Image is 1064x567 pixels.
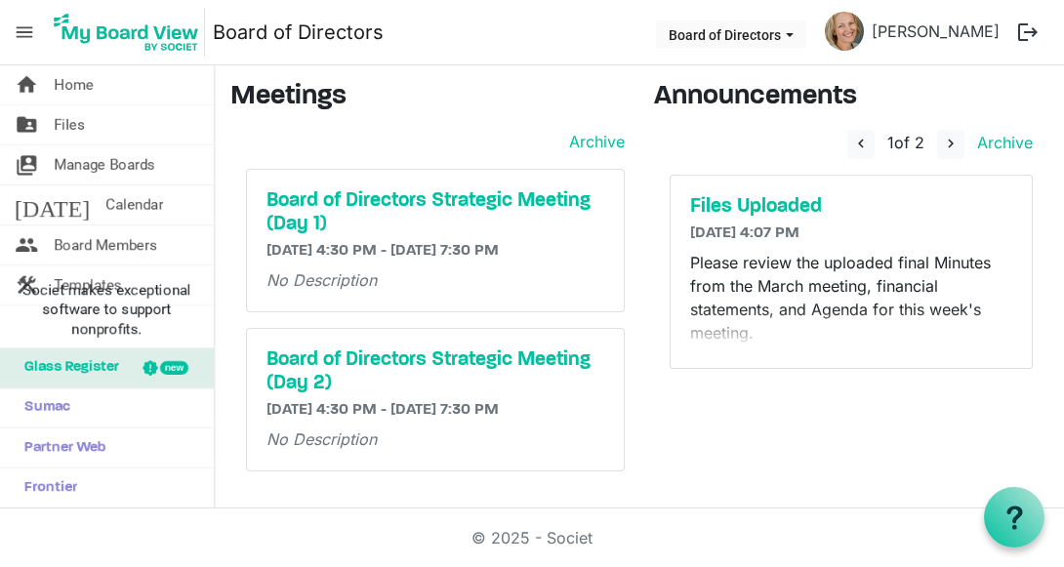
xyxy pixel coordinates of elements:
h6: [DATE] 4:30 PM - [DATE] 7:30 PM [266,242,604,261]
span: Frontier [15,468,77,507]
button: logout [1007,12,1048,53]
button: navigate_next [937,130,964,159]
span: menu [6,14,43,51]
h3: Meetings [230,81,625,114]
span: 1 [887,133,894,152]
a: My Board View Logo [48,8,213,57]
a: [PERSON_NAME] [864,12,1007,51]
span: navigate_next [942,135,960,152]
span: Home [54,65,94,104]
p: No Description [266,427,604,451]
span: switch_account [15,145,38,184]
span: home [15,65,38,104]
h6: [DATE] 4:30 PM - [DATE] 7:30 PM [266,401,604,420]
span: Manage Boards [54,145,155,184]
span: Files [54,105,85,144]
img: MrdfvEaX0q9_Q39n5ZRc2U0fWUnZOhzmL3BWSnSnh_8sDvUf5E4N0dgoahlv0_aGPKbEk6wxSiXvgrV0S65BXQ_thumb.png [825,12,864,51]
span: construction [15,265,38,304]
span: Templates [54,265,122,304]
a: Archive [561,130,625,153]
span: Sumac [15,388,70,427]
a: © 2025 - Societ [471,528,593,547]
span: [DATE] 4:07 PM [690,225,799,241]
span: Glass Register [15,348,119,387]
h3: Announcements [654,81,1048,114]
span: people [15,225,38,264]
span: Societ makes exceptional software to support nonprofits. [9,280,205,339]
span: Calendar [105,185,163,224]
span: Partner Web [15,428,106,467]
span: folder_shared [15,105,38,144]
div: new [160,361,188,375]
span: navigate_before [852,135,870,152]
button: navigate_before [847,130,875,159]
a: Board of Directors [213,13,384,52]
span: [DATE] [15,185,90,224]
span: Board Members [54,225,157,264]
p: No Description [266,268,604,292]
img: My Board View Logo [48,8,205,57]
a: Files Uploaded [690,195,1012,219]
a: Board of Directors Strategic Meeting (Day 2) [266,348,604,395]
span: of 2 [887,133,924,152]
button: Board of Directors dropdownbutton [656,20,806,48]
a: Board of Directors Strategic Meeting (Day 1) [266,189,604,236]
p: Please review the uploaded final Minutes from the March meeting, financial statements, and Agenda... [690,251,1012,344]
a: Archive [969,133,1033,152]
